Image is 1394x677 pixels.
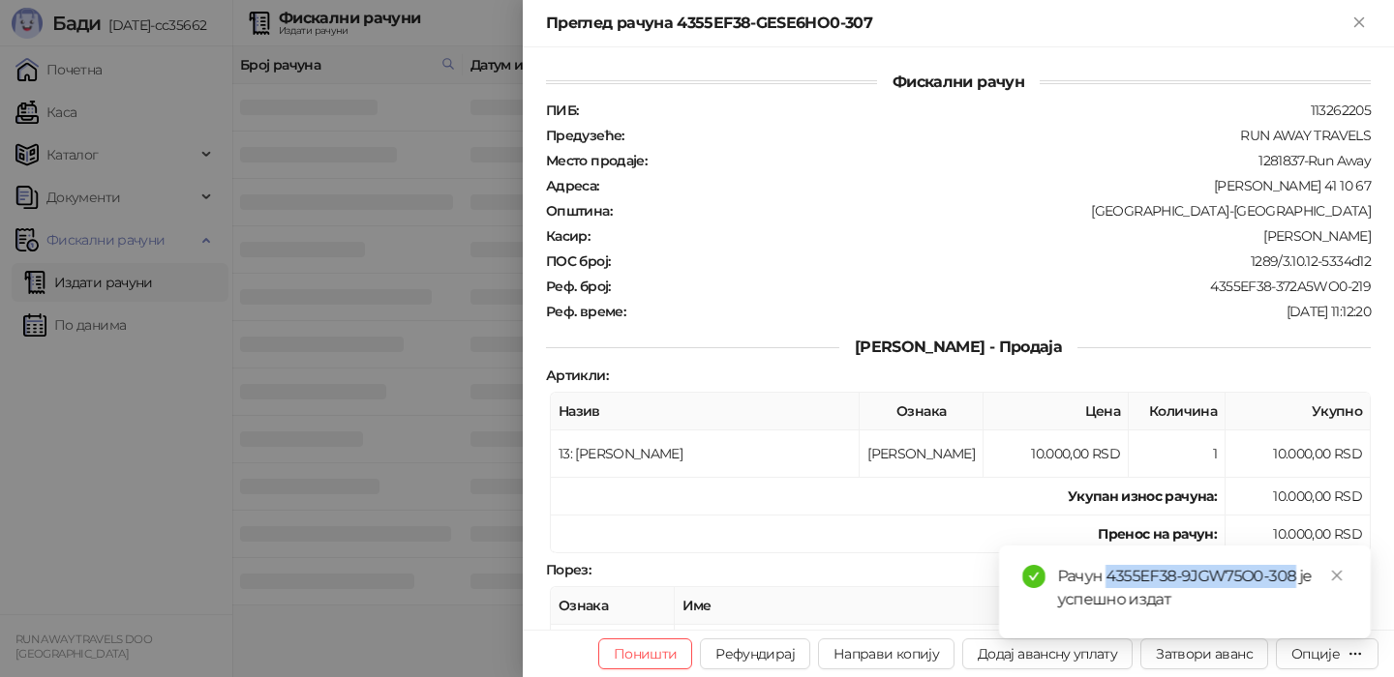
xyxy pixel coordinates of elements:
[1226,393,1371,430] th: Укупно
[580,102,1373,119] div: 113262205
[626,127,1373,144] div: RUN AWAY TRAVELS
[649,152,1373,169] div: 1281837-Run Away
[1068,487,1217,505] strong: Укупан износ рачуна :
[546,177,599,194] strong: Адреса :
[627,303,1373,320] div: [DATE] 11:12:20
[1276,638,1379,669] button: Опције
[962,638,1133,669] button: Додај авансну уплату
[984,393,1129,430] th: Цена
[546,102,578,119] strong: ПИБ :
[612,252,1373,270] div: 1289/3.10.12-5334d12
[614,202,1373,220] div: [GEOGRAPHIC_DATA]-[GEOGRAPHIC_DATA]
[675,587,1148,625] th: Име
[551,587,675,625] th: Ознака
[1291,645,1340,662] div: Опције
[1129,430,1226,478] td: 1
[551,625,675,672] td: [PERSON_NAME]
[1129,393,1226,430] th: Количина
[546,278,611,295] strong: Реф. број :
[546,227,590,245] strong: Касир :
[860,393,984,430] th: Ознака
[601,177,1373,194] div: [PERSON_NAME] 41 10 67
[546,303,625,320] strong: Реф. време :
[613,278,1373,295] div: 4355EF38-372A5WO0-219
[860,430,984,478] td: [PERSON_NAME]
[877,73,1040,91] span: Фискални рачун
[984,430,1129,478] td: 10.000,00 RSD
[1098,525,1217,543] strong: Пренос на рачун :
[546,367,608,384] strong: Артикли :
[1140,638,1268,669] button: Затвори аванс
[591,227,1373,245] div: [PERSON_NAME]
[818,638,955,669] button: Направи копију
[839,338,1077,356] span: [PERSON_NAME] - Продаја
[700,638,810,669] button: Рефундирај
[833,645,939,662] span: Направи копију
[1226,430,1371,478] td: 10.000,00 RSD
[598,638,693,669] button: Поништи
[546,252,610,270] strong: ПОС број :
[1348,12,1371,35] button: Close
[1326,565,1348,586] a: Close
[1022,565,1045,588] span: check-circle
[1226,478,1371,515] td: 10.000,00 RSD
[1226,515,1371,553] td: 10.000,00 RSD
[551,393,860,430] th: Назив
[546,152,647,169] strong: Место продаје :
[546,202,612,220] strong: Општина :
[546,12,1348,35] div: Преглед рачуна 4355EF38-GESE6HO0-307
[1057,565,1348,611] div: Рачун 4355EF38-9JGW75O0-308 је успешно издат
[546,127,624,144] strong: Предузеће :
[551,430,860,478] td: 13: [PERSON_NAME]
[675,625,1148,672] td: Није у ПДВ
[546,561,591,578] strong: Порез :
[1330,569,1344,582] span: close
